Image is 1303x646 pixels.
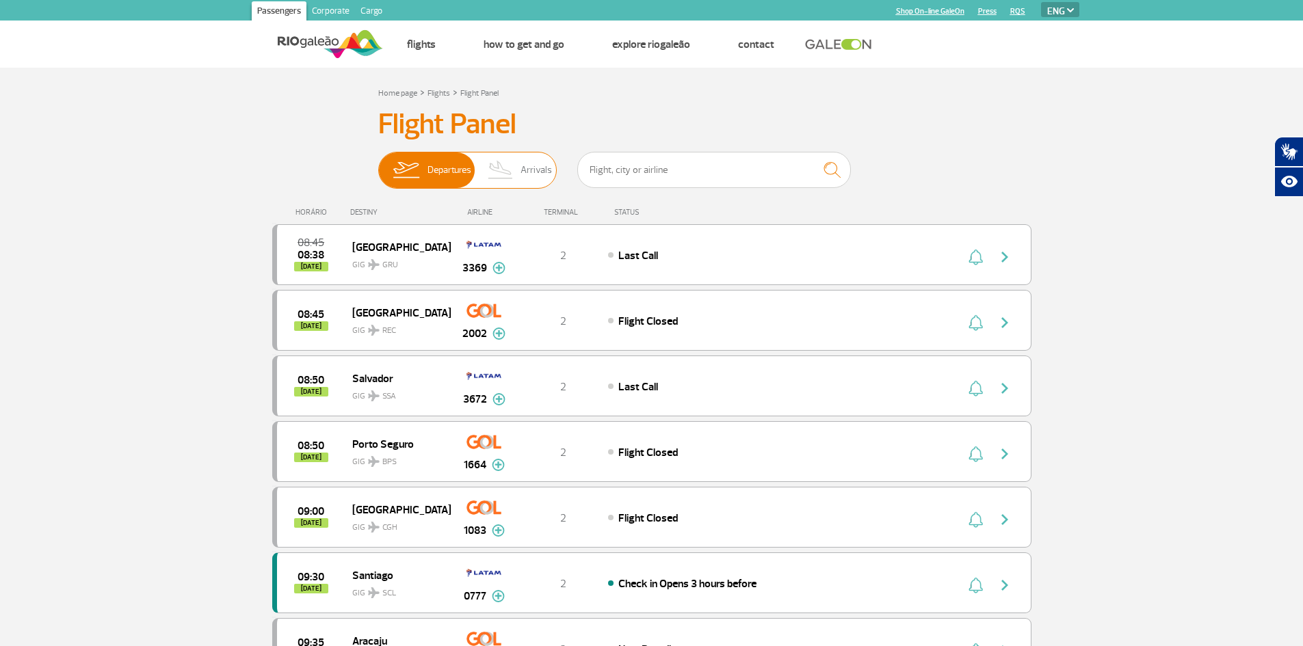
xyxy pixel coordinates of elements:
[294,518,328,528] span: [DATE]
[978,7,997,16] a: Press
[462,260,487,276] span: 3369
[464,457,486,473] span: 1664
[618,314,678,328] span: Flight Closed
[997,511,1013,528] img: seta-direita-painel-voo.svg
[896,7,964,16] a: Shop On-line GaleOn
[294,387,328,396] span: [DATE]
[352,369,440,387] span: Salvador
[492,459,505,471] img: mais-info-painel-voo.svg
[350,208,450,217] div: DESTINY
[298,375,324,385] span: 2025-09-30 08:50:00
[368,259,380,270] img: destiny_airplane.svg
[560,380,566,394] span: 2
[560,446,566,459] span: 2
[453,84,458,100] a: >
[1274,137,1303,167] button: Abrir tradutor de língua de sinais.
[560,511,566,525] span: 2
[352,514,440,534] span: GIG
[427,152,471,188] span: Departures
[298,238,324,247] span: 2025-09-30 08:45:00
[352,566,440,584] span: Santiago
[969,511,983,528] img: sino-painel-voo.svg
[298,507,324,516] span: 2025-09-30 09:00:00
[464,588,486,604] span: 0777
[560,249,566,263] span: 2
[352,383,440,403] span: GIG
[492,262,505,274] img: mais-info-painel-voo.svg
[298,250,324,260] span: 2025-09-30 08:38:33
[294,262,328,271] span: [DATE]
[464,522,486,539] span: 1083
[969,314,983,331] img: sino-painel-voo.svg
[352,238,440,256] span: [GEOGRAPHIC_DATA]
[368,390,380,401] img: destiny_airplane.svg
[997,249,1013,265] img: seta-direita-painel-voo.svg
[492,590,505,602] img: mais-info-painel-voo.svg
[382,522,397,534] span: CGH
[460,88,499,98] a: Flight Panel
[492,393,505,405] img: mais-info-painel-voo.svg
[462,325,487,342] span: 2002
[306,1,355,23] a: Corporate
[1274,167,1303,197] button: Abrir recursos assistivos.
[969,249,983,265] img: sino-painel-voo.svg
[352,580,440,600] span: GIG
[378,88,417,98] a: Home page
[368,325,380,336] img: destiny_airplane.svg
[355,1,388,23] a: Cargo
[1010,7,1025,16] a: RQS
[463,391,487,407] span: 3672
[352,304,440,321] span: [GEOGRAPHIC_DATA]
[420,84,425,100] a: >
[518,208,607,217] div: TERMINAL
[997,380,1013,396] img: seta-direita-painel-voo.svg
[618,511,678,525] span: Flight Closed
[294,453,328,462] span: [DATE]
[352,317,440,337] span: GIG
[352,448,440,468] span: GIG
[368,522,380,533] img: destiny_airplane.svg
[618,577,756,591] span: Check in Opens 3 hours before
[969,380,983,396] img: sino-painel-voo.svg
[352,252,440,271] span: GIG
[378,107,925,142] h3: Flight Panel
[618,446,678,459] span: Flight Closed
[298,441,324,450] span: 2025-09-30 08:50:00
[481,152,521,188] img: slider-desembarque
[352,435,440,453] span: Porto Seguro
[618,249,658,263] span: Last Call
[607,208,719,217] div: STATUS
[560,314,566,328] span: 2
[492,327,505,340] img: mais-info-painel-voo.svg
[997,577,1013,593] img: seta-direita-painel-voo.svg
[276,208,351,217] div: HORÁRIO
[298,310,324,319] span: 2025-09-30 08:45:00
[577,152,851,188] input: Flight, city or airline
[382,390,396,403] span: SSA
[382,325,396,337] span: REC
[252,1,306,23] a: Passengers
[384,152,427,188] img: slider-embarque
[352,500,440,518] span: [GEOGRAPHIC_DATA]
[294,584,328,593] span: [DATE]
[560,577,566,591] span: 2
[738,38,774,51] a: Contact
[407,38,436,51] a: Flights
[484,38,564,51] a: How to get and go
[1274,137,1303,197] div: Plugin de acessibilidade da Hand Talk.
[492,524,505,537] img: mais-info-painel-voo.svg
[997,314,1013,331] img: seta-direita-painel-voo.svg
[427,88,450,98] a: Flights
[521,152,552,188] span: Arrivals
[368,587,380,598] img: destiny_airplane.svg
[450,208,518,217] div: AIRLINE
[612,38,690,51] a: Explore RIOgaleão
[294,321,328,331] span: [DATE]
[969,446,983,462] img: sino-painel-voo.svg
[997,446,1013,462] img: seta-direita-painel-voo.svg
[368,456,380,467] img: destiny_airplane.svg
[382,456,397,468] span: BPS
[969,577,983,593] img: sino-painel-voo.svg
[298,572,324,582] span: 2025-09-30 09:30:00
[382,259,398,271] span: GRU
